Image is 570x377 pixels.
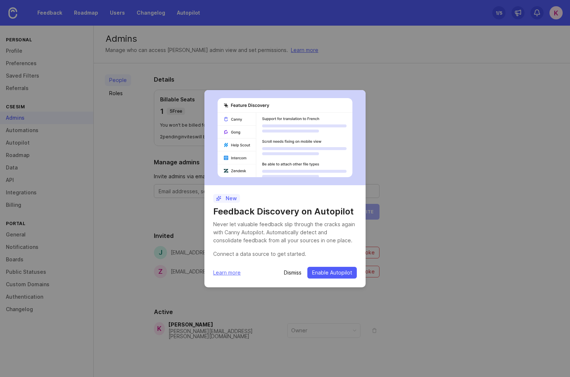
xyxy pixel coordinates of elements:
[307,267,357,279] button: Enable Autopilot
[213,269,241,277] a: Learn more
[218,98,352,177] img: autopilot-456452bdd303029aca878276f8eef889.svg
[213,250,357,258] div: Connect a data source to get started.
[213,220,357,245] div: Never let valuable feedback slip through the cracks again with Canny Autopilot. Automatically det...
[284,269,301,276] button: Dismiss
[312,269,352,276] span: Enable Autopilot
[216,195,237,202] p: New
[213,206,357,217] h1: Feedback Discovery on Autopilot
